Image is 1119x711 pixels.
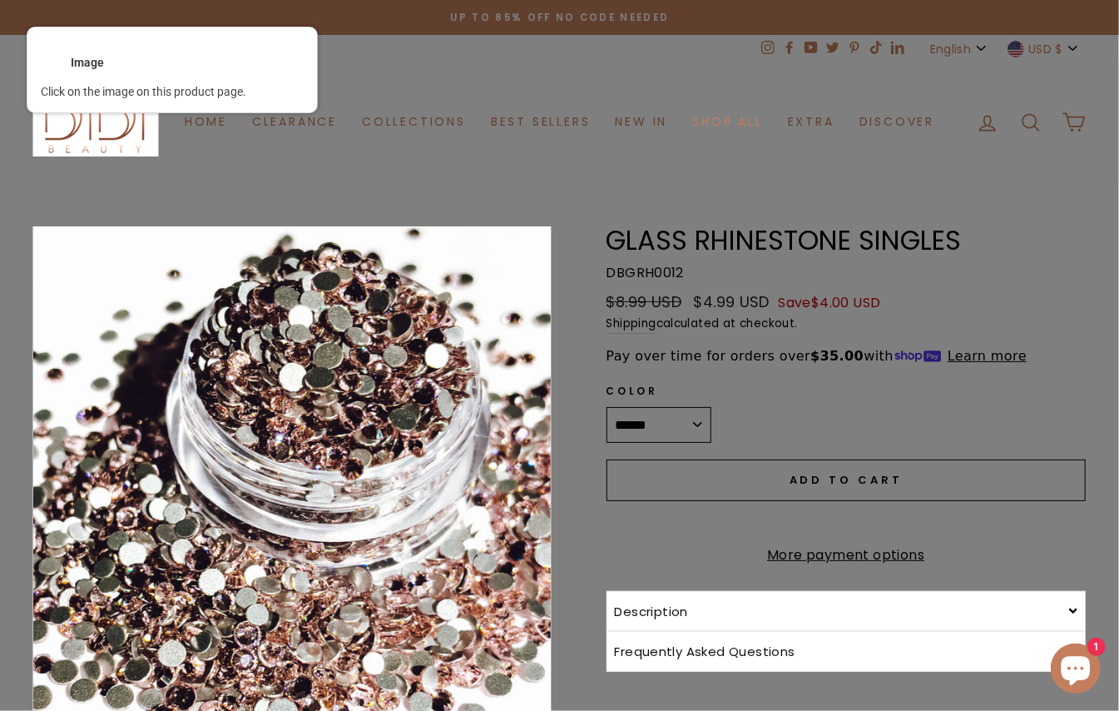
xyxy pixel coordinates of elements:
[71,55,104,70] div: Image
[41,84,304,99] div: Click on the image on this product page.
[33,87,158,157] img: Didi Beauty Co.
[615,603,688,620] span: Description
[615,643,795,660] span: Frequently Asked Questions
[41,51,57,74] div: <
[680,107,775,137] a: Shop All
[1046,644,1106,698] inbox-online-store-chat: Shopify online store chat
